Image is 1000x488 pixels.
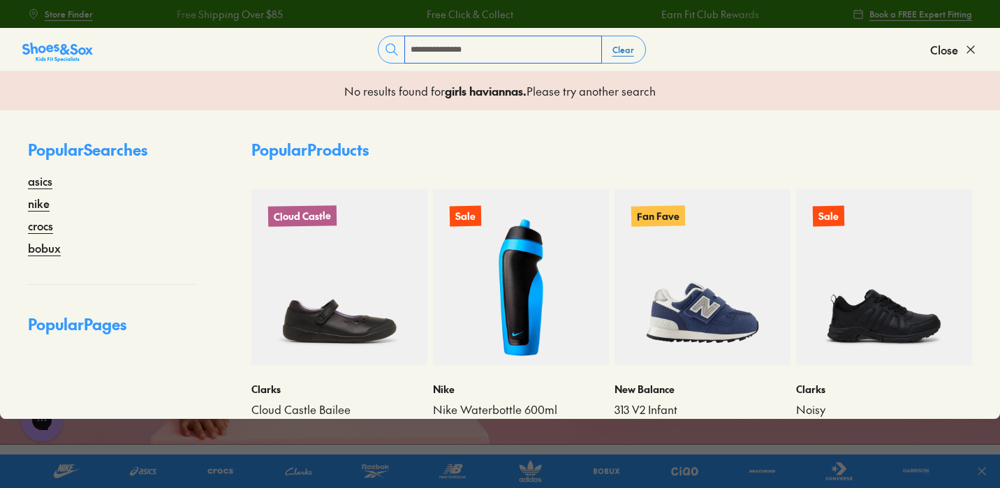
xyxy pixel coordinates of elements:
b: girls haviannas . [445,83,527,98]
a: nike [28,195,50,212]
button: Clear [601,37,645,62]
a: Noisy [796,402,972,417]
a: asics [28,172,52,189]
span: Book a FREE Expert Fitting [869,8,972,20]
span: Close [930,41,958,58]
a: Store Finder [28,1,93,27]
a: Free Click & Collect [425,7,511,22]
a: Cloud Castle [251,189,427,365]
p: Cloud Castle [268,205,337,227]
p: Popular Pages [28,313,196,347]
a: Fan Fave [615,189,791,365]
a: 313 V2 Infant [615,402,791,417]
p: No results found for Please try another search [344,82,656,99]
a: Sale [433,189,609,365]
p: Popular Searches [28,138,196,172]
a: crocs [28,217,53,234]
p: Fan Fave [631,205,685,226]
button: Close [930,34,978,65]
p: Clarks [251,382,427,397]
p: New Balance [615,382,791,397]
p: Popular Products [251,138,369,161]
a: Sale [796,189,972,365]
a: Earn Fit Club Rewards [659,7,757,22]
iframe: Gorgias live chat messenger [14,394,70,446]
a: bobux [28,239,61,256]
p: Sale [813,206,844,227]
p: Sale [450,206,481,227]
a: Nike Waterbottle 600ml [433,402,609,417]
p: Nike [433,382,609,397]
img: SNS_Logo_Responsive.svg [22,41,93,64]
a: Shoes &amp; Sox [22,38,93,61]
a: Book a FREE Expert Fitting [853,1,972,27]
p: Clarks [796,382,972,397]
a: Cloud Castle Bailee [251,402,427,417]
a: Free Shipping Over $85 [175,7,281,22]
span: Store Finder [45,8,93,20]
